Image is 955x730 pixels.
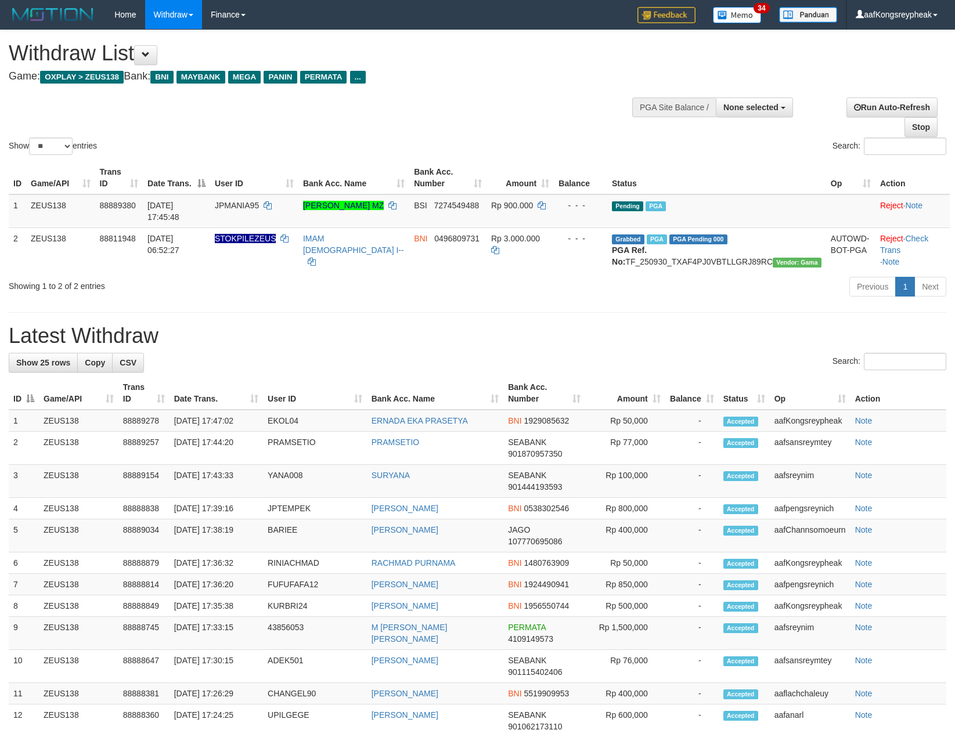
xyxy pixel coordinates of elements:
span: [DATE] 06:52:27 [147,234,179,255]
span: Rp 900.000 [491,201,533,210]
td: · [875,194,950,228]
a: Run Auto-Refresh [846,97,938,117]
th: Date Trans.: activate to sort column descending [143,161,210,194]
th: ID: activate to sort column descending [9,377,39,410]
td: 2 [9,432,39,465]
td: 11 [9,683,39,704]
span: PERMATA [508,623,546,632]
td: aafKongsreypheak [770,595,851,617]
td: aafChannsomoeurn [770,519,851,552]
td: - [665,552,719,574]
a: Note [855,416,873,425]
td: ZEUS138 [26,227,95,272]
td: · · [875,227,950,272]
td: ZEUS138 [39,432,118,465]
span: Marked by aafsolysreylen [646,201,666,211]
th: Bank Acc. Number: activate to sort column ascending [409,161,486,194]
a: Reject [880,201,903,210]
label: Show entries [9,138,97,155]
span: Copy 0538302546 to clipboard [524,504,569,513]
td: [DATE] 17:35:38 [170,595,263,617]
a: Note [855,689,873,698]
input: Search: [864,353,946,370]
a: Note [855,656,873,665]
div: - - - [558,200,603,211]
span: SEABANK [508,710,546,720]
span: CSV [120,358,136,367]
img: Feedback.jpg [637,7,695,23]
input: Search: [864,138,946,155]
th: Trans ID: activate to sort column ascending [118,377,170,410]
td: [DATE] 17:36:20 [170,574,263,595]
td: 88889034 [118,519,170,552]
td: 1 [9,410,39,432]
span: Accepted [723,417,758,427]
td: Rp 50,000 [585,410,665,432]
span: Accepted [723,438,758,448]
th: Balance: activate to sort column ascending [665,377,719,410]
th: Date Trans.: activate to sort column ascending [170,377,263,410]
span: Copy 5519909953 to clipboard [524,689,569,698]
span: MEGA [228,71,261,84]
span: BNI [508,601,521,610]
td: Rp 800,000 [585,498,665,519]
td: ZEUS138 [39,552,118,574]
a: RACHMAD PURNAMA [372,558,456,568]
h1: Withdraw List [9,42,625,65]
td: 2 [9,227,26,272]
td: BARIEE [263,519,367,552]
span: Accepted [723,602,758,612]
span: Copy 1956550744 to clipboard [524,601,569,610]
div: PGA Site Balance / [632,97,716,117]
th: Game/API: activate to sort column ascending [26,161,95,194]
td: 3 [9,465,39,498]
td: aafsreynim [770,617,851,650]
th: User ID: activate to sort column ascending [210,161,298,194]
span: OXPLAY > ZEUS138 [40,71,124,84]
a: [PERSON_NAME] [372,689,438,698]
a: M [PERSON_NAME] [PERSON_NAME] [372,623,448,644]
td: [DATE] 17:33:15 [170,617,263,650]
th: Status [607,161,826,194]
a: [PERSON_NAME] [372,656,438,665]
span: Rp 3.000.000 [491,234,540,243]
th: Status: activate to sort column ascending [719,377,770,410]
td: 1 [9,194,26,228]
span: Show 25 rows [16,358,70,367]
span: SEABANK [508,471,546,480]
span: 88811948 [100,234,136,243]
span: Grabbed [612,234,644,244]
span: Copy 0496809731 to clipboard [434,234,480,243]
td: - [665,574,719,595]
b: PGA Ref. No: [612,245,647,266]
td: FUFUFAFA12 [263,574,367,595]
span: BNI [508,580,521,589]
td: ZEUS138 [39,595,118,617]
span: PANIN [264,71,297,84]
a: [PERSON_NAME] [372,710,438,720]
td: Rp 400,000 [585,683,665,704]
td: 88889257 [118,432,170,465]
td: Rp 500,000 [585,595,665,617]
td: RINIACHMAD [263,552,367,574]
th: Op: activate to sort column ascending [826,161,875,194]
td: 5 [9,519,39,552]
img: MOTION_logo.png [9,6,97,23]
td: 8 [9,595,39,617]
td: Rp 850,000 [585,574,665,595]
img: Button%20Memo.svg [713,7,762,23]
a: [PERSON_NAME] [372,504,438,513]
a: Previous [849,277,896,297]
td: aafsansreymtey [770,650,851,683]
label: Search: [833,138,946,155]
a: [PERSON_NAME] [372,525,438,534]
label: Search: [833,353,946,370]
td: ZEUS138 [39,683,118,704]
td: aafpengsreynich [770,498,851,519]
th: Trans ID: activate to sort column ascending [95,161,143,194]
td: 88888381 [118,683,170,704]
td: ZEUS138 [39,519,118,552]
h4: Game: Bank: [9,71,625,82]
span: Accepted [723,471,758,481]
td: - [665,498,719,519]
